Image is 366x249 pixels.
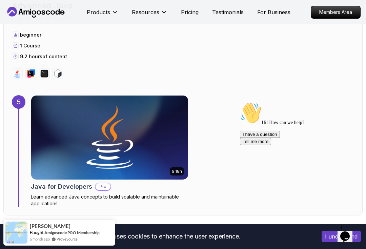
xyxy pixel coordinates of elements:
img: terminal logo [40,69,48,78]
iframe: chat widget [237,100,359,219]
img: intellij logo [27,69,35,78]
p: Pro [96,183,110,190]
img: Java for Developers card [31,96,188,180]
img: bash logo [54,69,62,78]
p: Members Area [311,6,360,18]
button: Tell me more [3,38,34,45]
a: For Business [257,8,290,16]
img: java logo [13,69,21,78]
a: ProveSource [57,236,78,242]
p: beginner [20,32,41,38]
span: Hi! How can we help? [3,20,67,25]
img: :wave: [3,3,24,24]
button: Accept cookies [322,231,361,242]
p: 9.18h [172,169,182,174]
div: 5 [12,95,25,109]
a: Members Area [311,6,361,19]
span: 1 Course [20,43,40,48]
span: a month ago [30,236,50,242]
span: Bought [30,230,44,235]
img: provesource social proof notification image [5,222,27,244]
h2: Java for Developers [31,182,92,191]
p: 9.2 hours of content [20,53,67,60]
p: Resources [132,8,159,16]
div: 👋Hi! How can we help?I have a questionTell me more [3,3,125,45]
p: Learn advanced Java concepts to build scalable and maintainable applications. [31,193,188,207]
p: Products [87,8,110,16]
div: This website uses cookies to enhance the user experience. [5,229,311,244]
a: Testimonials [212,8,244,16]
button: Resources [132,8,167,22]
a: Java for Developers card9.18hJava for DevelopersProLearn advanced Java concepts to build scalable... [31,95,188,207]
a: Pricing [181,8,199,16]
a: Amigoscode PRO Membership [44,230,100,235]
span: [PERSON_NAME] [30,223,70,229]
button: I have a question [3,31,43,38]
iframe: chat widget [338,222,359,242]
button: Products [87,8,118,22]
